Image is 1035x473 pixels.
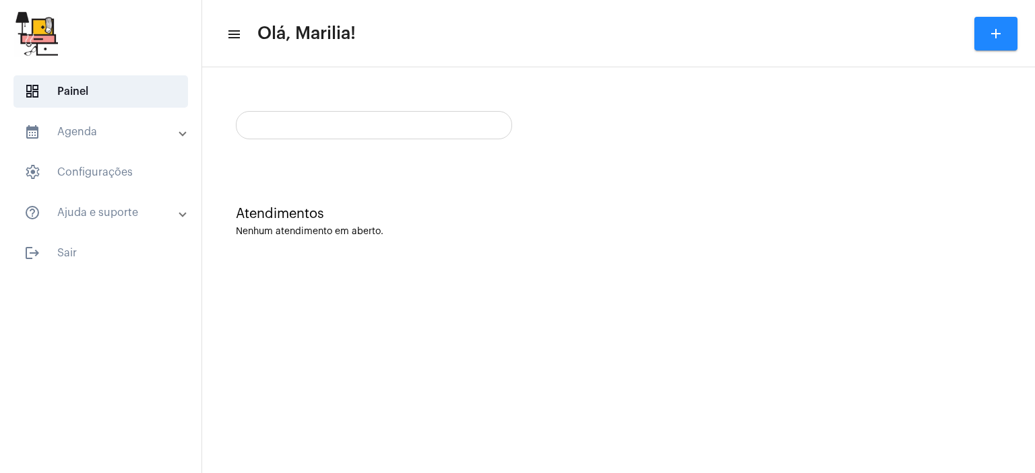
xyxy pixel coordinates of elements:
mat-expansion-panel-header: sidenav iconAjuda e suporte [8,196,201,229]
mat-icon: sidenav icon [226,26,240,42]
span: Olá, Marilia! [257,23,356,44]
span: Configurações [13,156,188,188]
span: sidenav icon [24,164,40,180]
span: sidenav icon [24,83,40,100]
div: Atendimentos [236,207,1001,221]
mat-icon: sidenav icon [24,205,40,221]
mat-icon: sidenav icon [24,124,40,140]
mat-icon: sidenav icon [24,245,40,261]
mat-panel-title: Agenda [24,124,180,140]
span: Painel [13,75,188,108]
div: Nenhum atendimento em aberto. [236,227,1001,237]
mat-expansion-panel-header: sidenav iconAgenda [8,116,201,148]
mat-icon: add [988,26,1004,42]
mat-panel-title: Ajuda e suporte [24,205,180,221]
img: b0638e37-6cf5-c2ab-24d1-898c32f64f7f.jpg [11,7,61,61]
span: Sair [13,237,188,269]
